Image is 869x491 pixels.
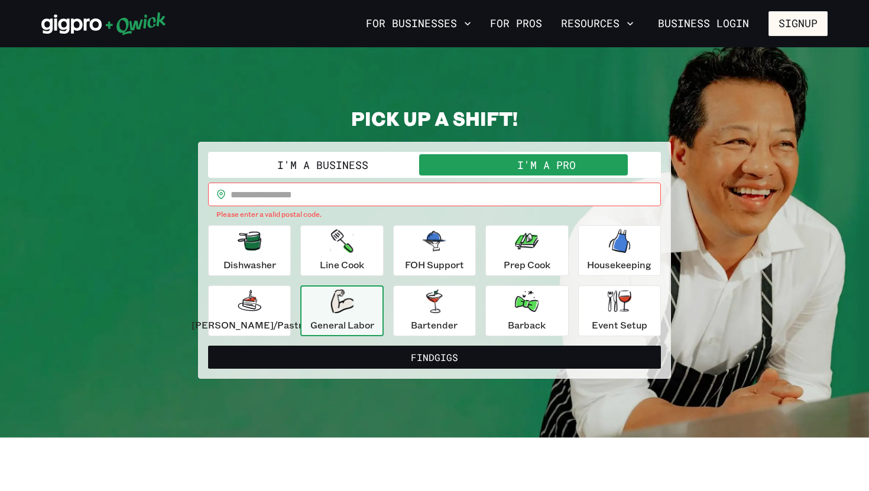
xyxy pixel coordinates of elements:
button: FindGigs [208,346,661,369]
button: FOH Support [393,225,476,276]
p: Event Setup [592,318,647,332]
p: Bartender [411,318,458,332]
a: For Pros [485,14,547,34]
p: [PERSON_NAME]/Pastry [192,318,307,332]
button: Housekeeping [578,225,661,276]
button: Resources [556,14,638,34]
p: Line Cook [320,258,364,272]
button: Line Cook [300,225,383,276]
p: Prep Cook [504,258,550,272]
h2: PICK UP A SHIFT! [198,106,671,130]
button: Bartender [393,285,476,336]
button: I'm a Pro [434,154,659,175]
button: [PERSON_NAME]/Pastry [208,285,291,336]
p: FOH Support [405,258,464,272]
p: Dishwasher [223,258,276,272]
button: Event Setup [578,285,661,336]
p: Please enter a valid postal code. [216,209,653,220]
button: General Labor [300,285,383,336]
p: General Labor [310,318,374,332]
a: Business Login [648,11,759,36]
p: Housekeeping [587,258,651,272]
button: Prep Cook [485,225,568,276]
button: Signup [769,11,828,36]
button: I'm a Business [210,154,434,175]
button: Dishwasher [208,225,291,276]
button: For Businesses [361,14,476,34]
button: Barback [485,285,568,336]
p: Barback [508,318,546,332]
